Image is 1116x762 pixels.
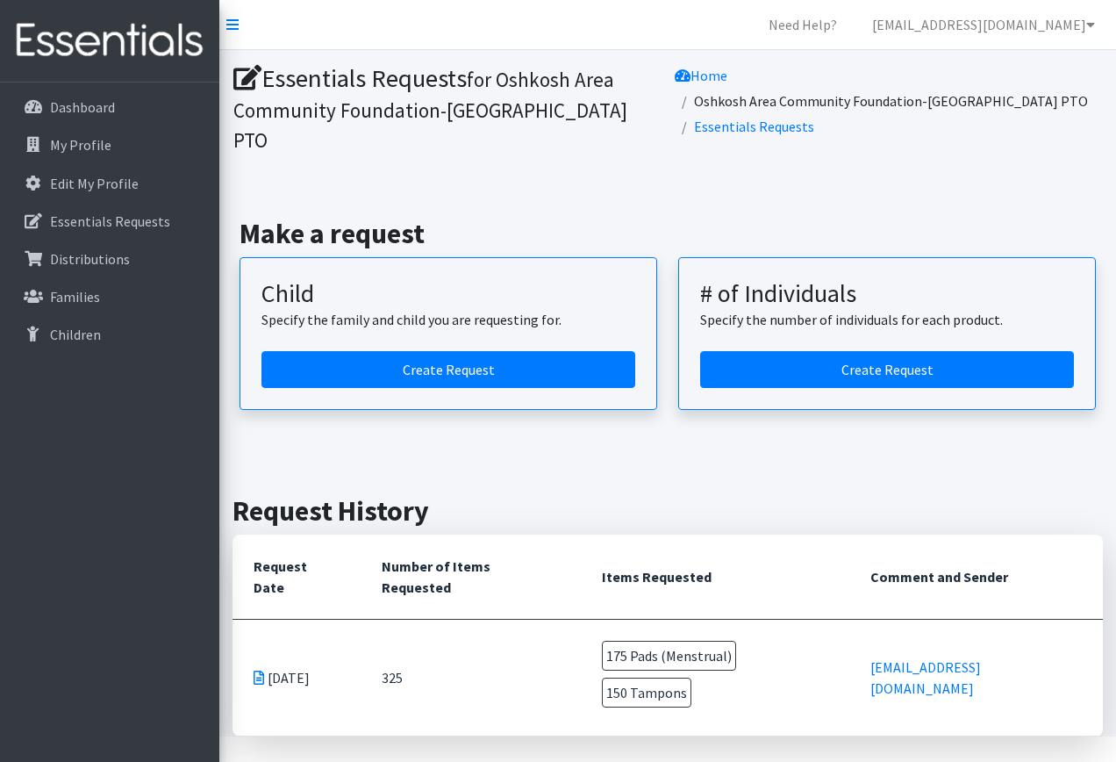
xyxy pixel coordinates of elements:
[675,67,727,84] a: Home
[7,11,212,70] img: HumanEssentials
[700,279,1074,309] h3: # of Individuals
[700,309,1074,330] p: Specify the number of individuals for each product.
[7,90,212,125] a: Dashboard
[50,136,111,154] p: My Profile
[849,535,1103,620] th: Comment and Sender
[858,7,1109,42] a: [EMAIL_ADDRESS][DOMAIN_NAME]
[7,241,212,277] a: Distributions
[694,92,1088,110] a: Oshkosh Area Community Foundation-[GEOGRAPHIC_DATA] PTO
[700,351,1074,388] a: Create a request by number of individuals
[50,175,139,192] p: Edit My Profile
[361,535,581,620] th: Number of Items Requested
[7,279,212,314] a: Families
[261,351,635,388] a: Create a request for a child or family
[232,620,361,737] td: [DATE]
[361,620,581,737] td: 325
[755,7,851,42] a: Need Help?
[870,658,981,697] a: [EMAIL_ADDRESS][DOMAIN_NAME]
[7,166,212,201] a: Edit My Profile
[50,326,101,343] p: Children
[602,641,736,671] span: 175 Pads (Menstrual)
[50,288,100,306] p: Families
[50,212,170,230] p: Essentials Requests
[232,535,361,620] th: Request Date
[233,63,662,155] h1: Essentials Requests
[50,250,130,268] p: Distributions
[602,678,691,708] span: 150 Tampons
[240,217,1096,250] h2: Make a request
[232,494,1103,528] h2: Request History
[7,317,212,352] a: Children
[261,279,635,309] h3: Child
[50,98,115,116] p: Dashboard
[233,67,627,153] small: for Oshkosh Area Community Foundation-[GEOGRAPHIC_DATA] PTO
[7,127,212,162] a: My Profile
[694,118,814,135] a: Essentials Requests
[7,204,212,239] a: Essentials Requests
[581,535,850,620] th: Items Requested
[261,309,635,330] p: Specify the family and child you are requesting for.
